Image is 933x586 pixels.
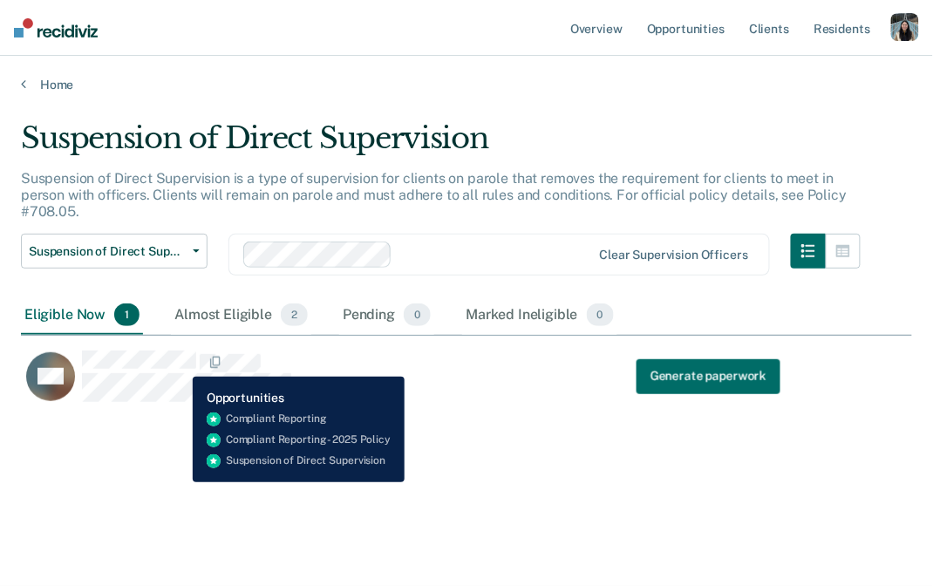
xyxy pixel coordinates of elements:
[637,358,780,393] a: Navigate to form link
[14,18,98,37] img: Recidiviz
[281,303,308,326] span: 2
[404,303,431,326] span: 0
[114,303,140,326] span: 1
[21,234,208,269] button: Suspension of Direct Supervision
[339,296,434,335] div: Pending0
[21,296,143,335] div: Eligible Now1
[21,170,847,220] p: Suspension of Direct Supervision is a type of supervision for clients on parole that removes the ...
[637,358,780,393] button: Generate paperwork
[21,120,861,170] div: Suspension of Direct Supervision
[462,296,617,335] div: Marked Ineligible0
[587,303,614,326] span: 0
[21,350,801,419] div: CaseloadOpportunityCell-203
[21,77,912,92] a: Home
[171,296,311,335] div: Almost Eligible2
[29,244,186,259] span: Suspension of Direct Supervision
[600,248,748,262] div: Clear supervision officers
